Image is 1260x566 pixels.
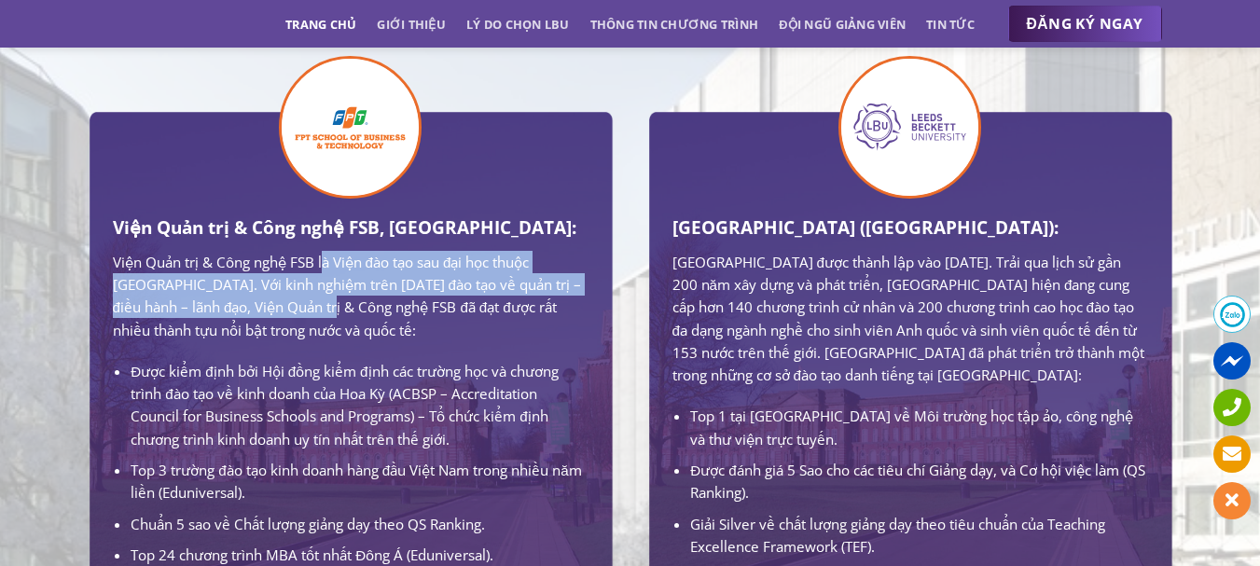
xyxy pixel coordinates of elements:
a: Đội ngũ giảng viên [779,7,906,41]
h3: [GEOGRAPHIC_DATA] ([GEOGRAPHIC_DATA]): [672,214,1148,242]
li: Được kiểm định bởi Hội đồng kiểm định các trường học và chương trình đào tạo về kinh doanh của Ho... [131,360,588,450]
a: Giới thiệu [377,7,446,41]
a: Lý do chọn LBU [466,7,570,41]
li: Giải Silver về chất lượng giảng dạy theo tiêu chuẩn của Teaching Excellence Framework (TEF). [690,513,1147,559]
a: Trang chủ [285,7,356,41]
p: Viện Quản trị & Công nghệ FSB là Viện đào tạo sau đại học thuộc [GEOGRAPHIC_DATA]. Với kinh nghiệ... [113,251,588,341]
li: Top 3 trường đào tạo kinh doanh hàng đầu Việt Nam trong nhiều năm liền (Eduniversal). [131,459,588,504]
a: ĐĂNG KÝ NGAY [1008,6,1162,43]
h3: Viện Quản trị & Công nghệ FSB, [GEOGRAPHIC_DATA]: [113,214,588,242]
a: Tin tức [926,7,975,41]
li: Top 24 chương trình MBA tốt nhất Đông Á (Eduniversal). [131,544,588,566]
span: ĐĂNG KÝ NGAY [1027,12,1143,35]
li: Được đánh giá 5 Sao cho các tiêu chí Giảng dạy, và Cơ hội việc làm (QS Ranking). [690,459,1147,504]
li: Chuẩn 5 sao về Chất lượng giảng dạy theo QS Ranking. [131,513,588,535]
p: [GEOGRAPHIC_DATA] được thành lập vào [DATE]. Trải qua lịch sử gần 200 năm xây dựng và phát triển,... [672,251,1148,387]
a: Thông tin chương trình [590,7,759,41]
li: Top 1 tại [GEOGRAPHIC_DATA] về Môi trường học tập ảo, công nghệ và thư viện trực tuyến. [690,405,1147,450]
